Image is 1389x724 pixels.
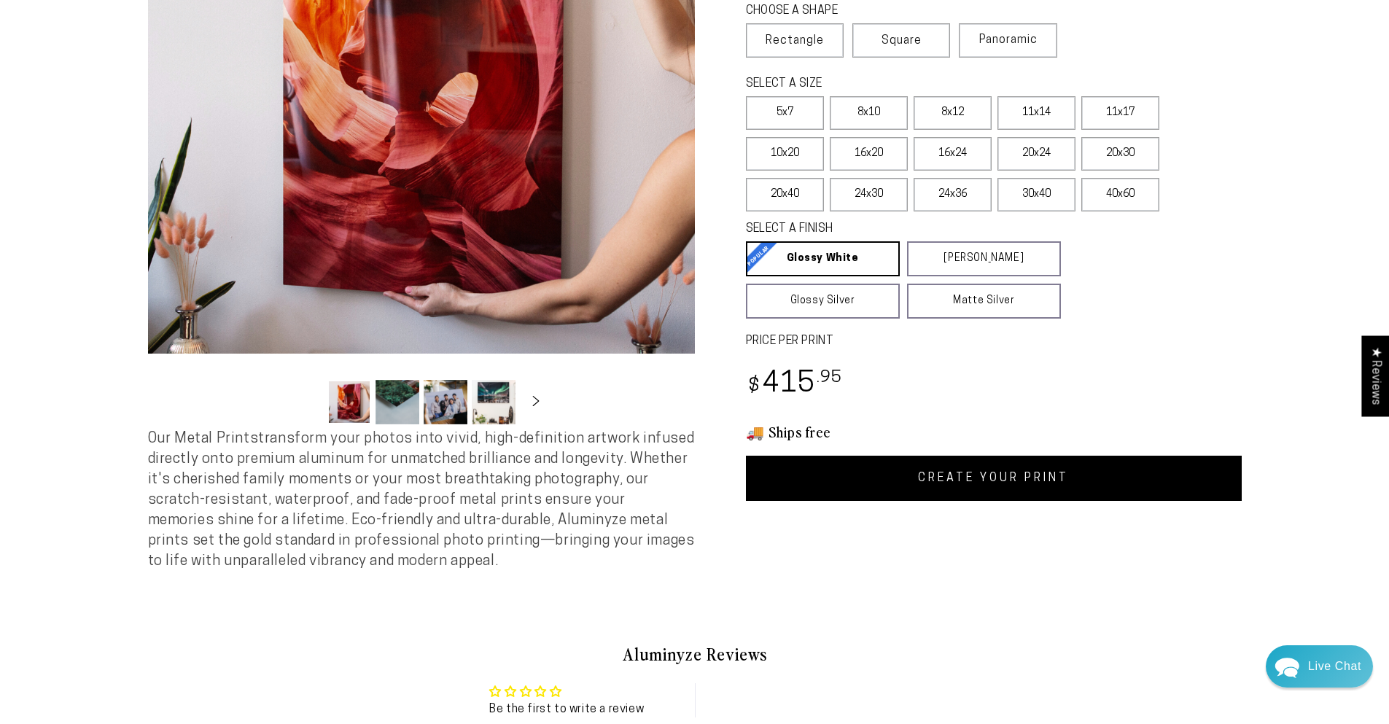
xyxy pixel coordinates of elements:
label: 5x7 [746,96,824,130]
label: PRICE PER PRINT [746,333,1242,350]
label: 30x40 [997,178,1075,211]
button: Load image 1 in gallery view [327,380,371,424]
div: Chat widget toggle [1266,645,1373,688]
label: 8x10 [830,96,908,130]
button: Load image 2 in gallery view [376,380,419,424]
sup: .95 [817,370,843,386]
label: 8x12 [914,96,992,130]
legend: SELECT A FINISH [746,221,1026,238]
label: 10x20 [746,137,824,171]
a: Glossy Silver [746,284,900,319]
a: Matte Silver [907,284,1061,319]
span: Panoramic [979,34,1038,46]
button: Slide left [291,386,323,418]
a: [PERSON_NAME] [907,241,1061,276]
bdi: 415 [746,370,843,399]
span: $ [748,377,760,397]
label: 20x24 [997,137,1075,171]
button: Slide right [520,386,552,418]
a: Glossy White [746,241,900,276]
label: 24x30 [830,178,908,211]
label: 20x30 [1081,137,1159,171]
div: Contact Us Directly [1308,645,1361,688]
div: Be the first to write a review [489,701,644,717]
label: 20x40 [746,178,824,211]
button: Load image 4 in gallery view [472,380,515,424]
div: Average rating is 0.00 stars [489,683,644,701]
legend: SELECT A SIZE [746,76,1038,93]
span: Rectangle [766,32,824,50]
label: 16x24 [914,137,992,171]
legend: CHOOSE A SHAPE [746,3,935,20]
div: Click to open Judge.me floating reviews tab [1361,335,1389,416]
label: 40x60 [1081,178,1159,211]
label: 24x36 [914,178,992,211]
label: 11x17 [1081,96,1159,130]
label: 11x14 [997,96,1075,130]
span: Our Metal Prints transform your photos into vivid, high-definition artwork infused directly onto ... [148,432,695,569]
button: Load image 3 in gallery view [424,380,467,424]
label: 16x20 [830,137,908,171]
span: Square [882,32,922,50]
h3: 🚚 Ships free [746,422,1242,441]
h2: Aluminyze Reviews [269,642,1121,666]
a: CREATE YOUR PRINT [746,456,1242,501]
